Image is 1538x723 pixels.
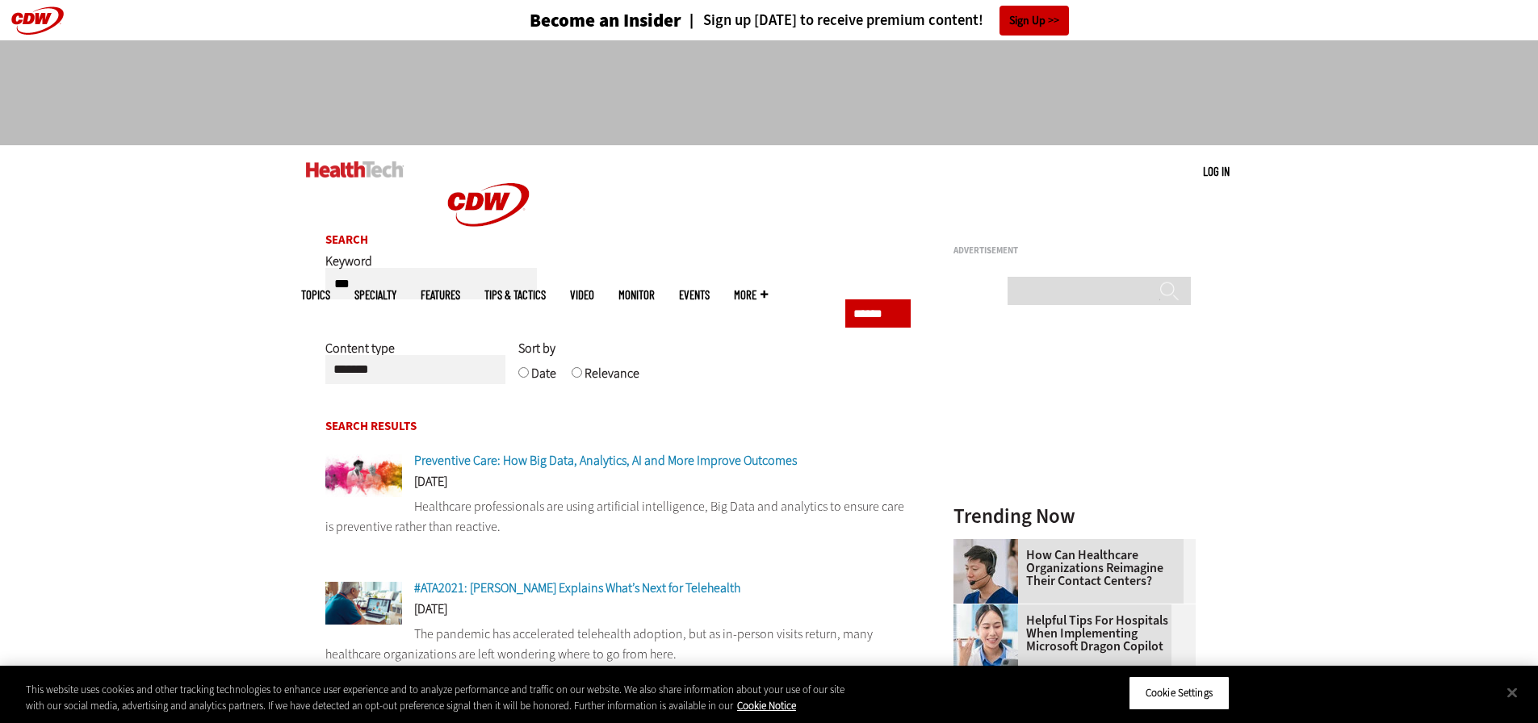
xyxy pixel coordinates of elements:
div: User menu [1203,163,1230,180]
a: MonITor [618,289,655,301]
button: Close [1494,675,1530,710]
a: Become an Insider [469,11,681,30]
img: Doctor using phone to dictate to tablet [953,604,1018,669]
div: [DATE] [325,475,911,496]
span: Topics [301,289,330,301]
img: telehealth visit [325,582,402,625]
label: Content type [325,340,395,369]
a: Features [421,289,460,301]
p: Healthcare professionals are using artificial intelligence, Big Data and analytics to ensure care... [325,496,911,537]
a: Tips & Tactics [484,289,546,301]
a: Doctor using phone to dictate to tablet [953,604,1026,617]
a: Helpful Tips for Hospitals When Implementing Microsoft Dragon Copilot [953,614,1186,653]
span: Sort by [518,340,555,357]
img: Home [428,145,549,265]
img: Home [306,161,404,178]
p: The pandemic has accelerated telehealth adoption, but as in-person visits return, many healthcare... [325,624,911,665]
div: This website uses cookies and other tracking technologies to enhance user experience and to analy... [26,682,846,713]
a: Log in [1203,164,1230,178]
div: [DATE] [325,603,911,624]
img: Healthcare contact center [953,539,1018,604]
a: How Can Healthcare Organizations Reimagine Their Contact Centers? [953,549,1186,587]
a: Events [679,289,710,301]
img: Doctor and patient in front of colorful background [325,454,402,497]
h3: Trending Now [953,506,1196,526]
a: Healthcare contact center [953,539,1026,552]
label: Relevance [585,365,639,394]
h2: Search Results [325,420,911,433]
span: More [734,289,768,301]
a: CDW [428,252,549,269]
label: Date [531,365,556,394]
a: More information about your privacy [737,699,796,713]
a: Sign Up [999,6,1069,36]
span: Specialty [354,289,396,301]
h3: Become an Insider [530,11,681,30]
iframe: advertisement [476,56,1063,129]
button: Cookie Settings [1129,676,1230,710]
a: Preventive Care: How Big Data, Analytics, AI and More Improve Outcomes [414,452,797,469]
iframe: advertisement [953,261,1196,463]
a: #ATA2021: [PERSON_NAME] Explains What’s Next for Telehealth [414,579,740,596]
a: Sign up [DATE] to receive premium content! [681,13,983,28]
a: Video [570,289,594,301]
